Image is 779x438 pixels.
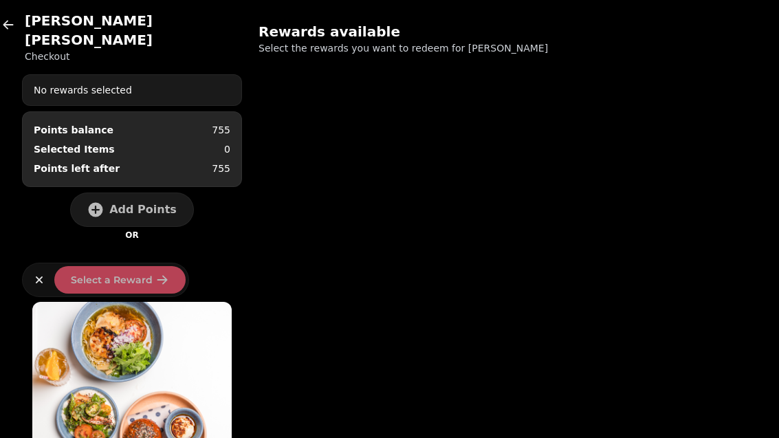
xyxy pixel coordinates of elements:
p: 755 [212,162,230,175]
h2: [PERSON_NAME] [PERSON_NAME] [25,11,242,50]
button: Select a Reward [54,266,186,294]
button: Add Points [70,193,194,227]
p: 0 [224,142,230,156]
p: Select the rewards you want to redeem for [259,41,611,55]
div: Points balance [34,123,113,137]
p: Points left after [34,162,120,175]
p: Checkout [25,50,242,63]
p: Selected Items [34,142,115,156]
p: OR [125,230,138,241]
span: Add Points [109,204,177,215]
span: Select a Reward [71,275,153,285]
h2: Rewards available [259,22,523,41]
span: [PERSON_NAME] [468,43,548,54]
p: 755 [212,123,230,137]
div: No rewards selected [23,78,241,102]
